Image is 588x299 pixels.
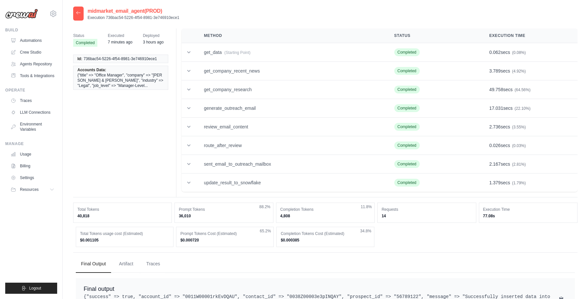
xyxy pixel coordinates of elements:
[196,136,386,155] td: route_after_review
[482,43,578,62] td: secs
[8,149,57,159] a: Usage
[108,40,132,44] time: October 7, 2025 at 22:03 IST
[281,238,370,243] dd: $0.000385
[8,59,57,69] a: Agents Repository
[512,181,526,185] span: (1.79%)
[482,118,578,136] td: secs
[482,80,578,99] td: secs
[8,35,57,46] a: Automations
[489,143,501,148] span: 0.026
[394,104,420,112] span: Completed
[382,207,472,212] dt: Requests
[394,141,420,149] span: Completed
[489,106,503,111] span: 17.031
[84,286,114,292] span: Final output
[514,88,531,92] span: (64.56%)
[489,68,501,74] span: 3.789
[73,39,97,47] span: Completed
[5,27,57,33] div: Build
[482,174,578,192] td: secs
[88,7,179,15] h2: midmarket_email_agent(PROD)
[489,124,501,129] span: 2.736
[489,87,503,92] span: 49.758
[394,48,420,56] span: Completed
[5,9,38,19] img: Logo
[394,123,420,131] span: Completed
[512,162,526,167] span: (2.81%)
[196,43,386,62] td: get_data
[482,136,578,155] td: secs
[8,184,57,195] button: Resources
[394,179,420,187] span: Completed
[394,86,420,93] span: Completed
[386,28,482,43] th: Status
[5,141,57,146] div: Manage
[180,231,269,236] dt: Prompt Tokens Cost (Estimated)
[196,99,386,118] td: generate_outreach_email
[8,107,57,118] a: LLM Connections
[77,73,164,88] span: {"title" => "Office Manager", "company" => "[PERSON_NAME] & [PERSON_NAME]", "industry" => "Legal"...
[114,255,139,273] button: Artifact
[196,174,386,192] td: update_result_to_snowflake
[483,213,573,219] dd: 77.08s
[360,228,371,234] span: 34.8%
[512,143,526,148] span: (0.03%)
[196,118,386,136] td: review_email_content
[382,213,472,219] dd: 14
[482,99,578,118] td: secs
[77,207,168,212] dt: Total Tokens
[8,161,57,171] a: Billing
[77,67,106,73] span: Accounts Data:
[260,228,271,234] span: 65.2%
[80,238,169,243] dd: $0.001105
[514,106,531,111] span: (22.10%)
[179,213,269,219] dd: 36,010
[224,50,251,55] span: (Starting Point)
[196,28,386,43] th: Method
[196,80,386,99] td: get_company_research
[196,155,386,174] td: sent_email_to_outreach_mailbox
[77,213,168,219] dd: 40,818
[8,47,57,58] a: Crew Studio
[143,40,163,44] time: October 7, 2025 at 19:23 IST
[482,155,578,174] td: secs
[280,207,370,212] dt: Completion Tokens
[394,160,420,168] span: Completed
[29,286,41,291] span: Logout
[143,32,163,39] span: Deployed
[8,95,57,106] a: Traces
[489,180,501,185] span: 1.379
[73,32,97,39] span: Status
[5,283,57,294] button: Logout
[281,231,370,236] dt: Completion Tokens Cost (Estimated)
[8,119,57,135] a: Environment Variables
[20,187,39,192] span: Resources
[394,67,420,75] span: Completed
[512,125,526,129] span: (3.55%)
[5,88,57,93] div: Operate
[482,28,578,43] th: Execution Time
[482,62,578,80] td: secs
[8,173,57,183] a: Settings
[141,255,165,273] button: Traces
[108,32,132,39] span: Executed
[259,204,270,209] span: 88.2%
[180,238,269,243] dd: $0.000720
[80,231,169,236] dt: Total Tokens usage cost (Estimated)
[489,161,501,167] span: 2.167
[8,71,57,81] a: Tools & Integrations
[512,50,526,55] span: (0.08%)
[76,255,111,273] button: Final Output
[512,69,526,74] span: (4.92%)
[483,207,573,212] dt: Execution Time
[179,207,269,212] dt: Prompt Tokens
[361,204,372,209] span: 11.8%
[489,50,501,55] span: 0.062
[88,15,179,20] p: Execution 736bac54-5226-4f54-8981-3e746910ece1
[84,56,157,61] span: 736bac54-5226-4f54-8981-3e746910ece1
[196,62,386,80] td: get_company_recent_news
[280,213,370,219] dd: 4,808
[77,56,82,61] span: Id:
